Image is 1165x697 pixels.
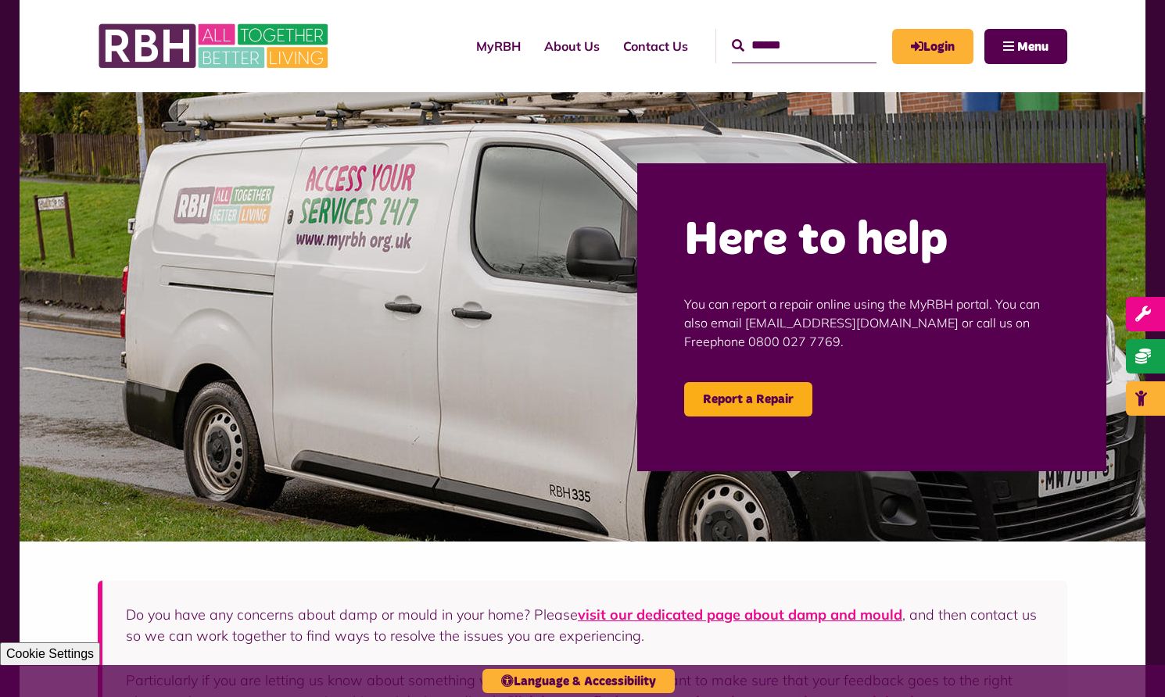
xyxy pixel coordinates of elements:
[20,92,1145,542] img: Repairs 6
[482,669,675,693] button: Language & Accessibility
[684,271,1059,374] p: You can report a repair online using the MyRBH portal. You can also email [EMAIL_ADDRESS][DOMAIN_...
[684,210,1059,271] h2: Here to help
[98,16,332,77] img: RBH
[464,25,532,67] a: MyRBH
[684,382,812,416] a: Report a Repair
[532,25,611,67] a: About Us
[984,29,1067,64] button: Navigation
[611,25,700,67] a: Contact Us
[892,29,973,64] a: MyRBH
[578,606,902,624] a: visit our dedicated page about damp and mould
[1017,41,1048,53] span: Menu
[126,604,1044,646] p: Do you have any concerns about damp or mould in your home? Please , and then contact us so we can...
